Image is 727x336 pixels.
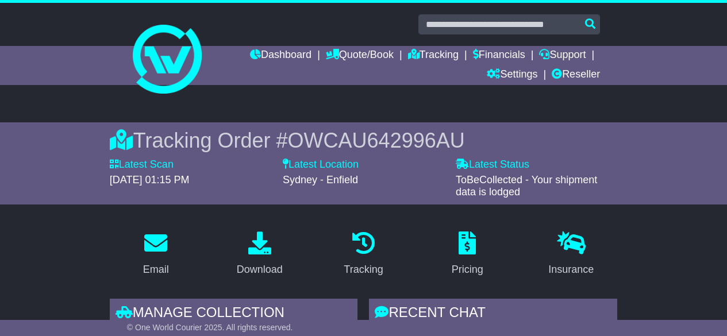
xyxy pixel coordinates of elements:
[229,227,290,281] a: Download
[110,159,174,171] label: Latest Scan
[110,299,358,330] div: Manage collection
[110,174,190,186] span: [DATE] 01:15 PM
[237,262,283,277] div: Download
[487,65,537,85] a: Settings
[127,323,293,332] span: © One World Courier 2025. All rights reserved.
[283,174,358,186] span: Sydney - Enfield
[539,46,586,65] a: Support
[541,227,601,281] a: Insurance
[444,227,491,281] a: Pricing
[452,262,483,277] div: Pricing
[143,262,169,277] div: Email
[136,227,176,281] a: Email
[473,46,525,65] a: Financials
[344,262,383,277] div: Tracking
[408,46,459,65] a: Tracking
[456,174,597,198] span: ToBeCollected - Your shipment data is lodged
[326,46,394,65] a: Quote/Book
[283,159,359,171] label: Latest Location
[110,128,617,153] div: Tracking Order #
[336,227,390,281] a: Tracking
[552,65,600,85] a: Reseller
[548,262,594,277] div: Insurance
[369,299,617,330] div: RECENT CHAT
[456,159,529,171] label: Latest Status
[250,46,311,65] a: Dashboard
[288,129,465,152] span: OWCAU642996AU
